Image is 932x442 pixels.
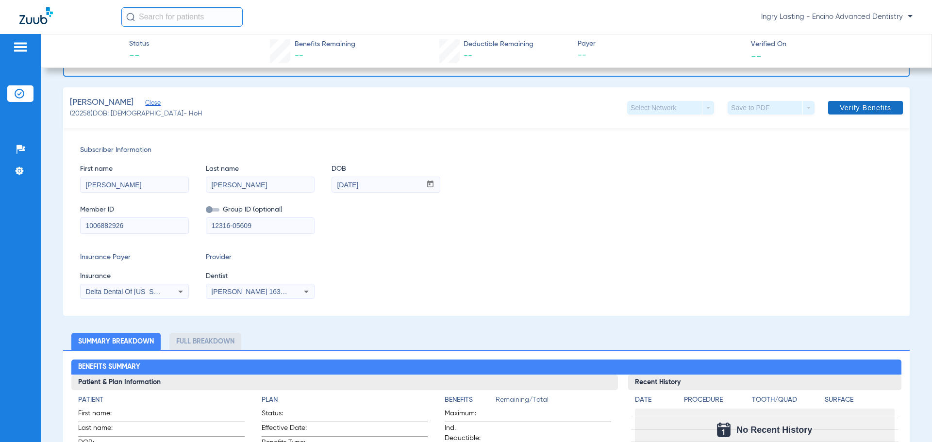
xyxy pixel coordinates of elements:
h4: Patient [78,395,244,405]
img: Calendar [717,423,731,437]
span: No Recent History [736,425,812,435]
h4: Date [635,395,676,405]
button: Verify Benefits [828,101,903,115]
span: [PERSON_NAME] 1639402225 [211,288,307,295]
span: -- [751,50,762,61]
span: DOB [332,164,440,174]
h4: Plan [262,395,428,405]
app-breakdown-title: Surface [825,395,894,409]
span: Delta Dental Of [US_STATE] [85,288,172,295]
span: -- [578,49,743,62]
span: Effective Date: [262,423,309,436]
li: Summary Breakdown [71,333,161,350]
h3: Patient & Plan Information [71,375,617,390]
span: Ingry Lasting - Encino Advanced Dentistry [761,12,913,22]
span: (20258) DOB: [DEMOGRAPHIC_DATA] - HoH [70,109,202,119]
input: Search for patients [121,7,243,27]
span: [PERSON_NAME] [70,97,133,109]
span: Deductible Remaining [464,39,533,49]
h4: Tooth/Quad [752,395,821,405]
h2: Benefits Summary [71,360,901,375]
img: hamburger-icon [13,41,28,53]
span: First name [80,164,189,174]
span: -- [295,51,303,60]
span: Status: [262,409,309,422]
span: Close [145,99,154,109]
iframe: Chat Widget [883,395,932,442]
app-breakdown-title: Benefits [445,395,496,409]
span: -- [464,51,472,60]
span: First name: [78,409,126,422]
app-breakdown-title: Date [635,395,676,409]
span: Remaining/Total [496,395,611,409]
span: Last name [206,164,315,174]
span: Status [129,39,149,49]
span: Verify Benefits [840,104,891,112]
span: Insurance Payer [80,252,189,262]
span: Group ID (optional) [206,205,315,215]
span: Subscriber Information [80,145,893,155]
h4: Procedure [684,395,749,405]
app-breakdown-title: Procedure [684,395,749,409]
span: Payer [578,39,743,49]
span: Insurance [80,271,189,281]
span: Last name: [78,423,126,436]
span: -- [129,49,149,63]
h3: Recent History [628,375,901,390]
img: Zuub Logo [19,7,53,24]
img: Search Icon [126,13,135,21]
span: Dentist [206,271,315,281]
button: Open calendar [421,177,440,193]
span: Member ID [80,205,189,215]
span: Maximum: [445,409,492,422]
h4: Surface [825,395,894,405]
li: Full Breakdown [169,333,241,350]
span: Provider [206,252,315,262]
span: Verified On [751,39,916,49]
app-breakdown-title: Tooth/Quad [752,395,821,409]
h4: Benefits [445,395,496,405]
span: Benefits Remaining [295,39,355,49]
